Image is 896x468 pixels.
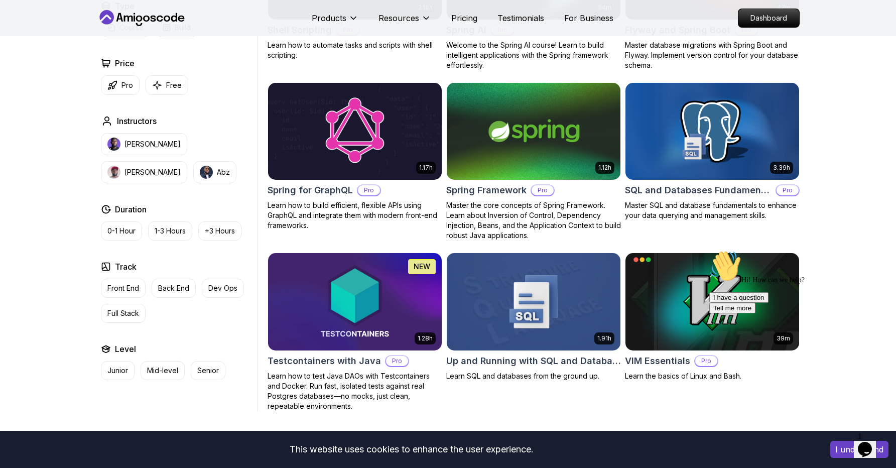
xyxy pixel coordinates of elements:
[101,279,146,298] button: Front End
[446,354,621,368] h2: Up and Running with SQL and Databases
[268,354,381,368] h2: Testcontainers with Java
[193,161,236,183] button: instructor imgAbz
[121,80,133,90] p: Pro
[358,185,380,195] p: Pro
[208,283,237,293] p: Dev Ops
[4,4,36,36] img: :wave:
[107,138,120,151] img: instructor img
[152,279,196,298] button: Back End
[414,262,430,272] p: NEW
[197,366,219,376] p: Senior
[101,221,142,241] button: 0-1 Hour
[4,4,185,67] div: 👋Hi! How can we help?I have a questionTell me more
[446,40,621,70] p: Welcome to the Spring AI course! Learn to build intelligent applications with the Spring framewor...
[497,12,544,24] a: Testimonials
[625,83,799,180] img: SQL and Databases Fundamentals card
[101,161,187,183] button: instructor img[PERSON_NAME]
[217,167,230,177] p: Abz
[378,12,419,24] p: Resources
[148,221,192,241] button: 1-3 Hours
[268,183,353,197] h2: Spring for GraphQL
[107,166,120,179] img: instructor img
[115,343,136,355] h2: Level
[625,183,772,197] h2: SQL and Databases Fundamentals
[625,354,690,368] h2: VIM Essentials
[205,226,235,236] p: +3 Hours
[124,167,181,177] p: [PERSON_NAME]
[773,164,790,172] p: 3.39h
[446,253,621,381] a: Up and Running with SQL and Databases card1.91hUp and Running with SQL and DatabasesLearn SQL and...
[738,9,799,27] p: Dashboard
[447,83,620,180] img: Spring Framework card
[101,75,140,95] button: Pro
[107,226,136,236] p: 0-1 Hour
[268,200,442,230] p: Learn how to build efficient, flexible APIs using GraphQL and integrate them with modern front-en...
[264,80,446,182] img: Spring for GraphQL card
[625,82,800,221] a: SQL and Databases Fundamentals card3.39hSQL and Databases FundamentalsProMaster SQL and database ...
[446,183,527,197] h2: Spring Framework
[124,139,181,149] p: [PERSON_NAME]
[107,366,128,376] p: Junior
[4,30,99,38] span: Hi! How can we help?
[705,246,886,423] iframe: chat widget
[625,371,800,381] p: Learn the basics of Linux and Bash.
[155,226,186,236] p: 1-3 Hours
[854,428,886,458] iframe: chat widget
[597,334,611,342] p: 1.91h
[4,57,50,67] button: Tell me more
[451,12,477,24] a: Pricing
[777,185,799,195] p: Pro
[564,12,613,24] a: For Business
[147,366,178,376] p: Mid-level
[101,133,187,155] button: instructor img[PERSON_NAME]
[166,80,182,90] p: Free
[4,46,63,57] button: I have a question
[191,361,225,380] button: Senior
[202,279,244,298] button: Dev Ops
[418,334,433,342] p: 1.28h
[625,253,799,350] img: VIM Essentials card
[830,441,888,458] button: Accept cookies
[378,12,431,32] button: Resources
[107,283,139,293] p: Front End
[446,82,621,241] a: Spring Framework card1.12hSpring FrameworkProMaster the core concepts of Spring Framework. Learn ...
[446,371,621,381] p: Learn SQL and databases from the ground up.
[101,361,135,380] button: Junior
[115,57,135,69] h2: Price
[198,221,241,241] button: +3 Hours
[625,200,800,220] p: Master SQL and database fundamentals to enhance your data querying and management skills.
[695,356,717,366] p: Pro
[268,253,442,350] img: Testcontainers with Java card
[268,253,442,411] a: Testcontainers with Java card1.28hNEWTestcontainers with JavaProLearn how to test Java DAOs with ...
[158,283,189,293] p: Back End
[8,438,815,460] div: This website uses cookies to enhance the user experience.
[419,164,433,172] p: 1.17h
[312,12,358,32] button: Products
[532,185,554,195] p: Pro
[146,75,188,95] button: Free
[115,261,137,273] h2: Track
[447,253,620,350] img: Up and Running with SQL and Databases card
[115,203,147,215] h2: Duration
[625,40,800,70] p: Master database migrations with Spring Boot and Flyway. Implement version control for your databa...
[312,12,346,24] p: Products
[268,371,442,411] p: Learn how to test Java DAOs with Testcontainers and Docker. Run fast, isolated tests against real...
[107,308,139,318] p: Full Stack
[200,166,213,179] img: instructor img
[625,253,800,381] a: VIM Essentials card39mVIM EssentialsProLearn the basics of Linux and Bash.
[738,9,800,28] a: Dashboard
[268,40,442,60] p: Learn how to automate tasks and scripts with shell scripting.
[386,356,408,366] p: Pro
[117,115,157,127] h2: Instructors
[268,82,442,231] a: Spring for GraphQL card1.17hSpring for GraphQLProLearn how to build efficient, flexible APIs usin...
[141,361,185,380] button: Mid-level
[446,200,621,241] p: Master the core concepts of Spring Framework. Learn about Inversion of Control, Dependency Inject...
[101,304,146,323] button: Full Stack
[598,164,611,172] p: 1.12h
